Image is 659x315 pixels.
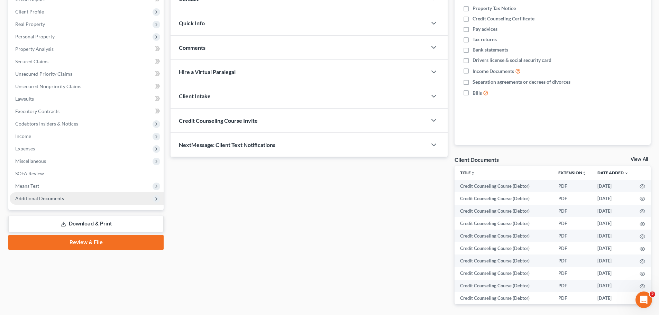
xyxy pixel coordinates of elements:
[15,170,44,176] span: SOFA Review
[455,192,553,205] td: Credit Counseling Course (Debtor)
[15,71,72,77] span: Unsecured Priority Claims
[10,80,164,93] a: Unsecured Nonpriority Claims
[471,171,475,175] i: unfold_more
[179,117,258,124] span: Credit Counseling Course Invite
[592,217,634,230] td: [DATE]
[553,192,592,205] td: PDF
[15,146,35,151] span: Expenses
[8,235,164,250] a: Review & File
[10,43,164,55] a: Property Analysis
[15,58,48,64] span: Secured Claims
[631,157,648,162] a: View All
[10,68,164,80] a: Unsecured Priority Claims
[473,68,514,75] span: Income Documents
[179,68,236,75] span: Hire a Virtual Paralegal
[592,205,634,217] td: [DATE]
[473,57,551,64] span: Drivers license & social security card
[460,170,475,175] a: Titleunfold_more
[455,156,499,163] div: Client Documents
[473,5,516,12] span: Property Tax Notice
[179,93,211,99] span: Client Intake
[8,216,164,232] a: Download & Print
[455,280,553,292] td: Credit Counseling Course (Debtor)
[15,158,46,164] span: Miscellaneous
[455,217,553,230] td: Credit Counseling Course (Debtor)
[473,26,497,33] span: Pay advices
[473,46,508,53] span: Bank statements
[592,267,634,280] td: [DATE]
[10,167,164,180] a: SOFA Review
[592,230,634,242] td: [DATE]
[15,133,31,139] span: Income
[553,242,592,254] td: PDF
[553,292,592,305] td: PDF
[473,90,482,96] span: Bills
[179,141,275,148] span: NextMessage: Client Text Notifications
[553,205,592,217] td: PDF
[597,170,629,175] a: Date Added expand_more
[10,93,164,105] a: Lawsuits
[10,55,164,68] a: Secured Claims
[582,171,586,175] i: unfold_more
[15,96,34,102] span: Lawsuits
[455,292,553,305] td: Credit Counseling Course (Debtor)
[15,83,81,89] span: Unsecured Nonpriority Claims
[635,291,652,308] iframe: Intercom live chat
[592,280,634,292] td: [DATE]
[624,171,629,175] i: expand_more
[455,267,553,280] td: Credit Counseling Course (Debtor)
[592,180,634,192] td: [DATE]
[650,291,655,297] span: 2
[455,205,553,217] td: Credit Counseling Course (Debtor)
[473,36,497,43] span: Tax returns
[473,15,534,22] span: Credit Counseling Certificate
[15,108,60,114] span: Executory Contracts
[553,280,592,292] td: PDF
[553,230,592,242] td: PDF
[15,21,45,27] span: Real Property
[455,180,553,192] td: Credit Counseling Course (Debtor)
[15,9,44,15] span: Client Profile
[179,20,205,26] span: Quick Info
[15,46,54,52] span: Property Analysis
[15,121,78,127] span: Codebtors Insiders & Notices
[553,254,592,267] td: PDF
[592,242,634,254] td: [DATE]
[592,192,634,205] td: [DATE]
[553,180,592,192] td: PDF
[179,44,205,51] span: Comments
[455,242,553,254] td: Credit Counseling Course (Debtor)
[558,170,586,175] a: Extensionunfold_more
[455,230,553,242] td: Credit Counseling Course (Debtor)
[455,254,553,267] td: Credit Counseling Course (Debtor)
[473,78,570,85] span: Separation agreements or decrees of divorces
[553,267,592,280] td: PDF
[15,183,39,189] span: Means Test
[15,195,64,201] span: Additional Documents
[592,254,634,267] td: [DATE]
[553,217,592,230] td: PDF
[592,292,634,305] td: [DATE]
[10,105,164,118] a: Executory Contracts
[15,34,55,39] span: Personal Property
